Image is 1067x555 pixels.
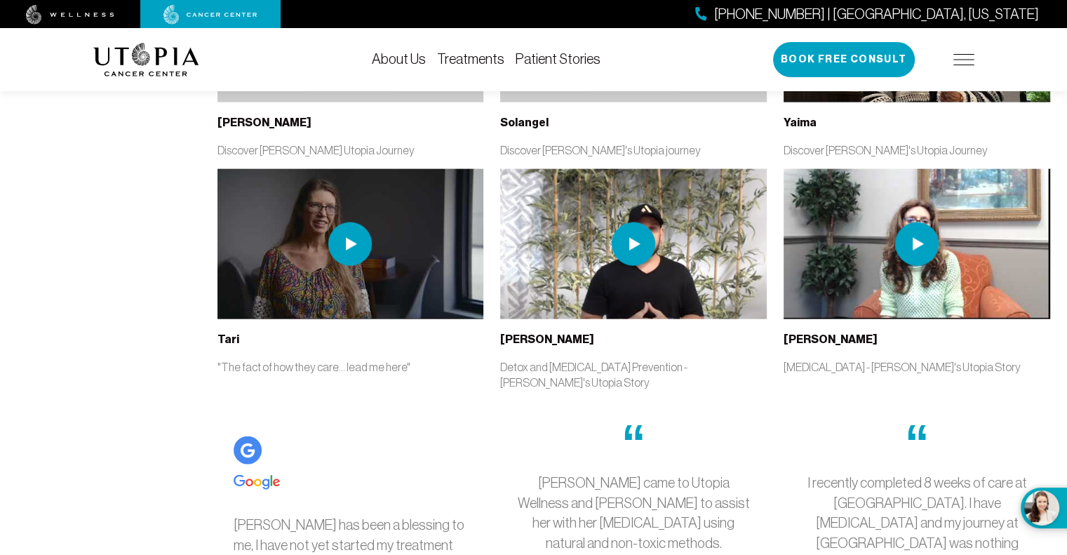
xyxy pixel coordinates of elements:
b: Yaima [784,116,817,129]
b: [PERSON_NAME] [784,333,878,346]
span: “ [905,414,930,472]
a: Treatments [437,51,504,67]
img: thumbnail [500,169,767,319]
p: Discover [PERSON_NAME]'s Utopia journey [500,142,767,158]
img: wellness [26,5,114,25]
img: cancer center [163,5,257,25]
img: thumbnail [784,169,1050,319]
a: [PHONE_NUMBER] | [GEOGRAPHIC_DATA], [US_STATE] [695,4,1039,25]
img: Google [234,436,262,464]
img: Google [234,475,280,490]
b: [PERSON_NAME] [217,116,311,129]
p: Detox and [MEDICAL_DATA] Prevention - [PERSON_NAME]'s Utopia Story [500,359,767,390]
p: Discover [PERSON_NAME]'s Utopia Journey [784,142,1050,158]
b: [PERSON_NAME] [500,333,594,346]
p: Discover [PERSON_NAME] Utopia Journey [217,142,484,158]
img: thumbnail [217,169,484,319]
button: Book Free Consult [773,42,915,77]
b: Solangel [500,116,549,129]
img: play icon [895,222,939,266]
p: [MEDICAL_DATA] - [PERSON_NAME]'s Utopia Story [784,359,1050,375]
img: icon-hamburger [953,54,974,65]
span: “ [622,414,646,472]
img: play icon [612,222,655,266]
a: Patient Stories [516,51,600,67]
span: [PHONE_NUMBER] | [GEOGRAPHIC_DATA], [US_STATE] [714,4,1039,25]
a: About Us [372,51,426,67]
b: Tari [217,333,239,346]
p: "The fact of how they care... lead me here" [217,359,484,375]
img: logo [93,43,199,76]
p: [PERSON_NAME] came to Utopia Wellness and [PERSON_NAME] to assist her with her [MEDICAL_DATA] usi... [516,473,751,554]
img: play icon [328,222,372,266]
